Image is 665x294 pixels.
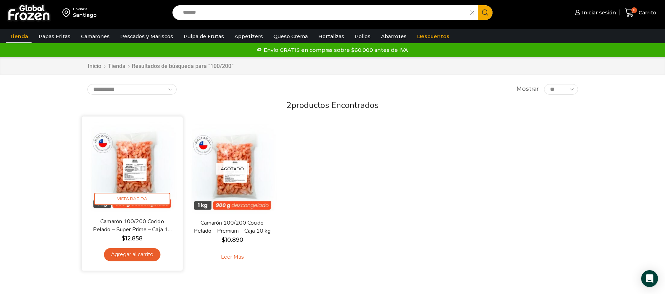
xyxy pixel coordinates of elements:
[77,30,113,43] a: Camarones
[231,30,266,43] a: Appetizers
[87,62,102,70] a: Inicio
[108,62,126,70] a: Tienda
[580,9,616,16] span: Iniciar sesión
[315,30,348,43] a: Hortalizas
[87,62,233,70] nav: Breadcrumb
[623,5,658,21] a: 0 Carrito
[631,7,637,13] span: 0
[73,7,97,12] div: Enviar a
[180,30,228,43] a: Pulpa de Frutas
[478,5,493,20] button: Search button
[378,30,410,43] a: Abarrotes
[216,163,249,175] p: Agotado
[270,30,311,43] a: Queso Crema
[121,235,142,242] bdi: 12.858
[222,237,225,243] span: $
[73,12,97,19] div: Santiago
[222,237,243,243] bdi: 10.890
[291,100,379,111] span: productos encontrados
[132,63,233,69] h1: Resultados de búsqueda para “100/200”
[192,219,272,235] a: Camarón 100/200 Cocido Pelado – Premium – Caja 10 kg
[286,100,291,111] span: 2
[6,30,32,43] a: Tienda
[516,85,539,93] span: Mostrar
[104,248,160,261] a: Agregar al carrito: “Camarón 100/200 Cocido Pelado - Super Prime - Caja 10 kg”
[94,193,170,205] span: Vista Rápida
[210,249,255,264] a: Leé más sobre “Camarón 100/200 Cocido Pelado - Premium - Caja 10 kg”
[121,235,125,242] span: $
[637,9,656,16] span: Carrito
[87,84,177,95] select: Pedido de la tienda
[117,30,177,43] a: Pescados y Mariscos
[91,218,172,234] a: Camarón 100/200 Cocido Pelado – Super Prime – Caja 10 kg
[351,30,374,43] a: Pollos
[35,30,74,43] a: Papas Fritas
[414,30,453,43] a: Descuentos
[62,7,73,19] img: address-field-icon.svg
[641,270,658,287] div: Open Intercom Messenger
[573,6,616,20] a: Iniciar sesión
